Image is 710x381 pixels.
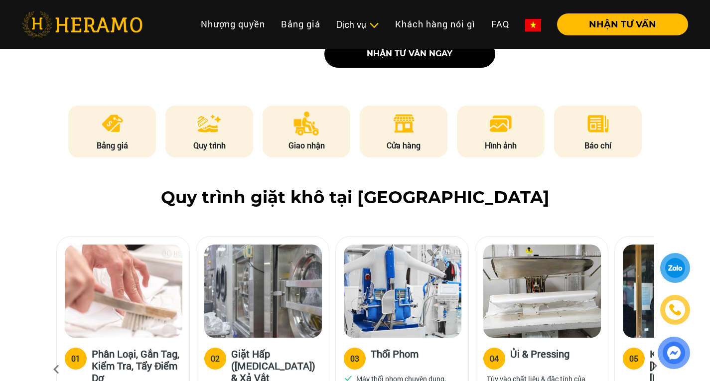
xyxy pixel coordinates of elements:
a: NHẬN TƯ VẤN [549,20,688,29]
div: Dịch vụ [336,18,379,31]
button: NHẬN TƯ VẤN [557,13,688,35]
img: heramo-quy-trinh-giat-hap-tieu-chuan-buoc-4 [483,245,601,338]
img: news.png [586,112,610,135]
img: heramo-quy-trinh-giat-hap-tieu-chuan-buoc-3 [344,245,461,338]
a: Khách hàng nói gì [387,13,483,35]
img: process.png [197,112,221,135]
p: Hình ảnh [457,139,545,151]
h2: Quy trình giặt khô tại [GEOGRAPHIC_DATA] [22,187,688,208]
img: heramo-logo.png [22,11,142,37]
p: Cửa hàng [360,139,447,151]
img: vn-flag.png [525,19,541,31]
h3: Ủi & Pressing [510,348,569,368]
img: phone-icon [668,303,683,317]
a: FAQ [483,13,517,35]
div: 04 [490,353,499,365]
a: Bảng giá [273,13,328,35]
div: 05 [629,353,638,365]
a: Nhượng quyền [193,13,273,35]
div: 03 [350,353,359,365]
p: Giao nhận [263,139,350,151]
p: Báo chí [554,139,642,151]
p: Quy trình [165,139,253,151]
img: subToggleIcon [369,20,379,30]
img: pricing.png [100,112,125,135]
p: Bảng giá [68,139,156,151]
div: 02 [211,353,220,365]
div: 01 [71,353,80,365]
h3: Thổi Phom [371,348,419,368]
img: image.png [489,112,513,135]
img: heramo-quy-trinh-giat-hap-tieu-chuan-buoc-1 [65,245,182,338]
img: store.png [392,112,416,135]
img: heramo-quy-trinh-giat-hap-tieu-chuan-buoc-2 [204,245,322,338]
img: delivery.png [293,112,319,135]
a: phone-icon [662,296,689,324]
button: nhận tư vấn ngay [324,40,495,68]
